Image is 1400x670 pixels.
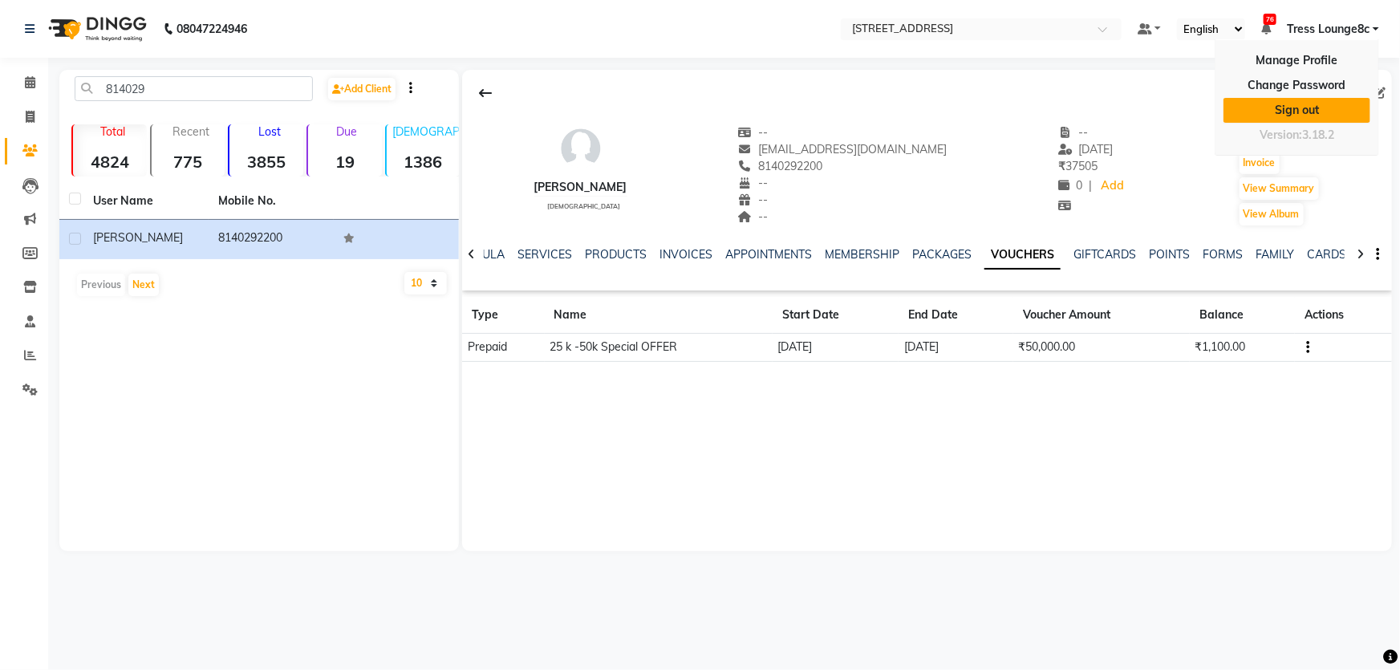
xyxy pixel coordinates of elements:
div: Version:3.18.2 [1223,124,1370,147]
span: -- [738,209,769,224]
a: Sign out [1223,98,1370,123]
a: Manage Profile [1223,48,1370,73]
a: FAMILY [1256,247,1294,262]
td: 25 k -50k Special OFFER [545,334,773,362]
a: MEMBERSHIP [825,247,899,262]
span: 76 [1264,14,1276,25]
span: [PERSON_NAME] [93,230,183,245]
th: Type [462,297,544,334]
th: Mobile No. [209,183,334,220]
td: [DATE] [773,334,899,362]
a: GIFTCARDS [1073,247,1136,262]
a: INVOICES [659,247,712,262]
strong: 19 [308,152,382,172]
p: Recent [158,124,225,139]
strong: 775 [152,152,225,172]
input: Search by Name/Mobile/Email/Code [75,76,313,101]
a: PRODUCTS [585,247,647,262]
p: Total [79,124,147,139]
span: Tress Lounge8c [1287,21,1370,38]
td: [DATE] [899,334,1012,362]
span: -- [738,125,769,140]
a: CARDS [1307,247,1346,262]
td: Prepaid [462,334,544,362]
a: 76 [1261,22,1271,36]
span: [DATE] [1058,142,1114,156]
th: Balance [1190,297,1295,334]
th: User Name [83,183,209,220]
span: ₹ [1058,159,1065,173]
th: Voucher Amount [1013,297,1190,334]
img: logo [41,6,151,51]
td: ₹1,100.00 [1190,334,1295,362]
a: PACKAGES [912,247,972,262]
td: ₹50,000.00 [1013,334,1190,362]
p: Lost [236,124,303,139]
span: -- [738,193,769,207]
div: Back to Client [469,78,502,108]
th: Name [545,297,773,334]
span: 37505 [1058,159,1098,173]
div: [PERSON_NAME] [534,179,627,196]
span: 8140292200 [738,159,823,173]
th: Start Date [773,297,899,334]
a: APPOINTMENTS [725,247,812,262]
span: -- [738,176,769,190]
p: [DEMOGRAPHIC_DATA] [393,124,461,139]
th: Actions [1295,297,1392,334]
p: Due [311,124,382,139]
a: Add [1098,175,1126,197]
b: 08047224946 [177,6,247,51]
strong: 1386 [387,152,461,172]
img: avatar [557,124,605,173]
a: Change Password [1223,73,1370,98]
a: SERVICES [517,247,572,262]
span: [DEMOGRAPHIC_DATA] [547,202,620,210]
strong: 3855 [229,152,303,172]
button: View Summary [1240,177,1319,200]
button: Invoice [1240,152,1280,174]
button: View Album [1240,203,1304,225]
span: -- [1058,125,1089,140]
td: 8140292200 [209,220,334,259]
span: 0 [1058,178,1082,193]
button: Next [128,274,159,296]
a: Add Client [328,78,396,100]
span: | [1089,177,1092,194]
a: POINTS [1149,247,1190,262]
strong: 4824 [73,152,147,172]
a: FORMS [1203,247,1243,262]
a: VOUCHERS [984,241,1061,270]
th: End Date [899,297,1012,334]
span: [EMAIL_ADDRESS][DOMAIN_NAME] [738,142,948,156]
